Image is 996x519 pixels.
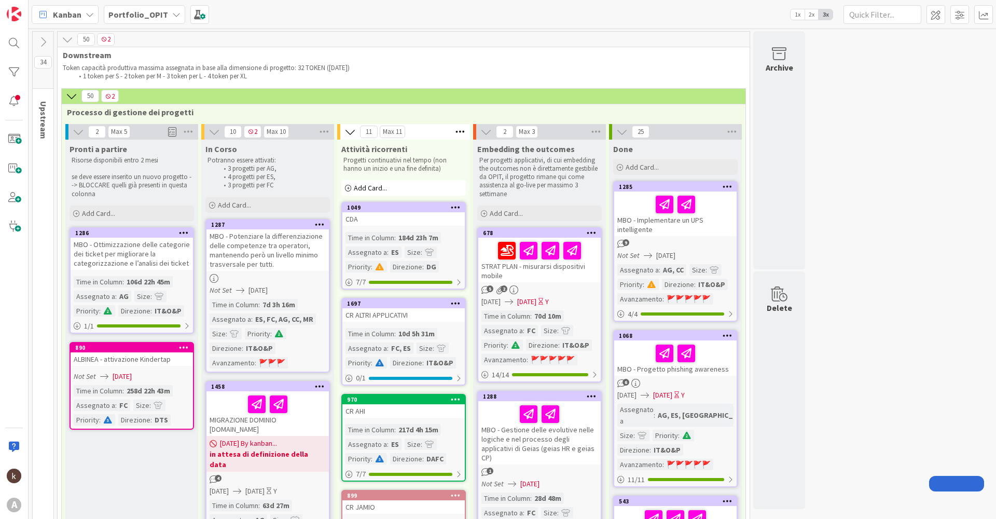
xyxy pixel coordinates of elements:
[115,291,117,302] span: :
[662,279,694,290] div: Direzione
[424,453,446,465] div: DAFC
[481,493,530,504] div: Time in Column
[99,305,101,317] span: :
[124,276,173,288] div: 106d 22h 45m
[617,279,643,290] div: Priority
[632,126,649,138] span: 25
[696,279,728,290] div: IT&O&P
[526,339,558,351] div: Direzione
[433,343,434,354] span: :
[659,264,660,276] span: :
[205,219,330,373] a: 1287MBO - Potenziare la differenziazione delle competenze tra operatori, mantenendo però un livel...
[218,181,328,189] li: 3 progetti per FC
[531,355,575,364] span: 🚩🚩🚩🚩🚩
[267,129,286,134] div: Max 10
[342,299,465,322] div: 1697CR ALTRI APPLICATIVI
[74,291,115,302] div: Assegnato a
[396,232,441,243] div: 184d 23h 7m
[501,285,507,292] span: 2
[371,261,372,272] span: :
[354,183,387,193] span: Add Card...
[259,358,285,367] span: 🚩🚩🚩
[71,320,193,333] div: 1/1
[347,492,465,499] div: 899
[342,395,465,418] div: 970CR AHI
[108,9,168,20] b: Portfolio_OPIT
[210,328,226,339] div: Size
[82,209,115,218] span: Add Card...
[478,228,601,238] div: 678
[478,238,601,282] div: STRAT PLAN - misurarsi dispositivi mobile
[74,400,115,411] div: Assegnato a
[210,500,258,511] div: Time in Column
[678,430,680,441] span: :
[211,383,329,390] div: 1458
[342,404,465,418] div: CR AHI
[689,264,706,276] div: Size
[767,302,792,314] div: Delete
[390,453,422,465] div: Direzione
[617,390,637,401] span: [DATE]
[655,409,755,421] div: AG, ES, [GEOGRAPHIC_DATA]
[481,479,504,488] i: Not Set
[220,438,277,449] span: [DATE] By kanban...
[478,368,601,381] div: 14/14
[805,9,819,20] span: 2x
[424,357,456,368] div: IT&O&P
[224,126,242,138] span: 10
[791,9,805,20] span: 1x
[71,228,193,238] div: 1286
[530,493,532,504] span: :
[345,453,371,465] div: Priority
[63,64,733,72] p: Token capacità produttiva massima assegnata in base alla dimensione di progetto: 32 TOKEN ([DATE])
[622,379,629,386] span: 6
[422,453,424,465] span: :
[481,507,523,518] div: Assegnato a
[117,291,131,302] div: AG
[71,343,193,366] div: 890ALBINEA - attivazione Kindertap
[356,373,366,384] span: 0 / 1
[622,239,629,246] span: 9
[394,424,396,435] span: :
[342,203,465,212] div: 1049
[651,444,683,456] div: IT&O&P
[341,298,466,386] a: 1697CR ALTRI APPLICATIVITime in Column:10d 5h 31mAssegnato a:FC, ESSize:Priority:Direzione:IT&O&P0/1
[211,221,329,228] div: 1287
[150,414,152,426] span: :
[115,400,117,411] span: :
[73,72,734,80] li: 1 token per S - 2 token per M - 3 token per L - 4 token per XL
[667,294,711,304] span: 🚩🚩🚩🚩🚩
[342,491,465,500] div: 899
[270,328,272,339] span: :
[417,343,433,354] div: Size
[134,291,150,302] div: Size
[617,404,654,427] div: Assegnato a
[617,293,662,305] div: Avanzamento
[150,305,152,317] span: :
[74,305,99,317] div: Priority
[424,261,439,272] div: DG
[523,325,524,336] span: :
[206,382,329,391] div: 1458
[614,473,737,486] div: 11/11
[613,144,633,154] span: Done
[481,339,507,351] div: Priority
[84,321,94,332] span: 1 / 1
[481,325,523,336] div: Assegnato a
[118,305,150,317] div: Direzione
[545,296,549,307] div: Y
[122,385,124,397] span: :
[248,285,268,296] span: [DATE]
[422,261,424,272] span: :
[218,200,251,210] span: Add Card...
[218,165,328,173] li: 3 progetti per AG,
[614,182,737,192] div: 1285
[74,385,122,397] div: Time in Column
[342,308,465,322] div: CR ALTRI APPLICATIVI
[345,343,387,354] div: Assegnato a
[345,232,394,243] div: Time in Column
[210,449,326,470] b: in attesa di definizione della data
[74,276,122,288] div: Time in Column
[656,250,675,261] span: [DATE]
[71,352,193,366] div: ALBINEA - attivazione Kindertap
